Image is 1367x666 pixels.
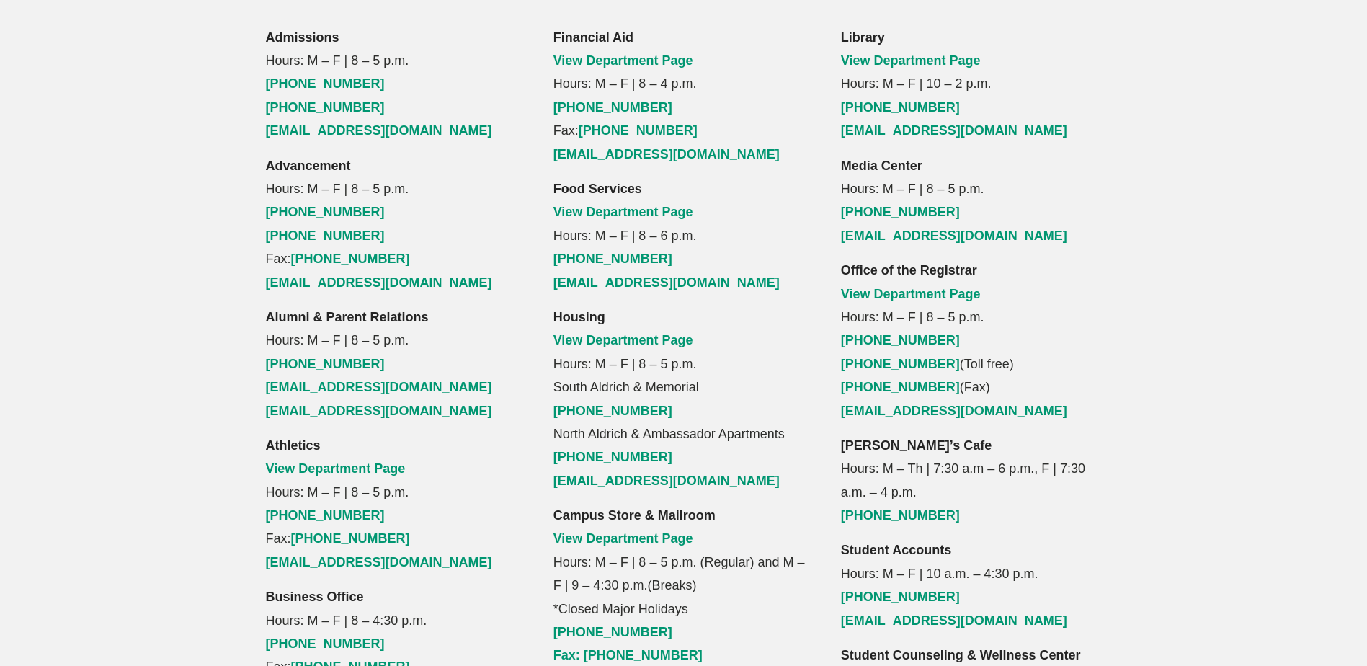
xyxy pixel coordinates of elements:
p: Hours: M – F | 8 – 5 p.m. Fax: [266,434,527,574]
p: Hours: M – F | 8 – 5 p.m. South Aldrich & Memorial North Aldrich & Ambassador Apartments [553,306,814,492]
a: [PHONE_NUMBER] [841,205,960,219]
p: Hours: M – F | 8 – 6 p.m. [553,177,814,294]
a: [PHONE_NUMBER] [266,357,385,371]
a: [PHONE_NUMBER] [266,205,385,219]
a: [PHONE_NUMBER] [841,333,960,347]
strong: Alumni & Parent Relations [266,310,429,324]
strong: Student Counseling & Wellness Center [841,648,1081,662]
a: [PHONE_NUMBER] [266,76,385,91]
strong: [PERSON_NAME]’s Cafe [841,438,992,453]
strong: Media Center [841,159,922,173]
a: View Department Page [841,53,981,68]
a: View Department Page [841,287,981,301]
a: [EMAIL_ADDRESS][DOMAIN_NAME] [841,404,1067,418]
a: [PHONE_NUMBER] [553,450,672,464]
strong: Food Services [553,182,642,196]
strong: Student Accounts [841,543,951,557]
a: [PHONE_NUMBER] [553,252,672,266]
a: [PHONE_NUMBER] [266,228,385,243]
a: [EMAIL_ADDRESS][DOMAIN_NAME] [841,228,1067,243]
a: [PHONE_NUMBER] [841,590,960,604]
a: [PHONE_NUMBER] [841,380,960,394]
strong: Library [841,30,885,45]
a: [PHONE_NUMBER] [553,625,672,639]
strong: Advancement [266,159,351,173]
strong: Office of the Registrar [841,263,977,277]
p: Hours: M – F | 8 – 4 p.m. Fax: [553,26,814,166]
a: [EMAIL_ADDRESS][DOMAIN_NAME] [553,147,780,161]
a: [EMAIL_ADDRESS][DOMAIN_NAME] [266,123,492,138]
a: [PHONE_NUMBER] [291,252,410,266]
strong: Housing [553,310,605,324]
strong: Athletics [266,438,321,453]
p: Hours: M – Th | 7:30 a.m – 6 p.m., F | 7:30 a.m. – 4 p.m. [841,434,1102,528]
a: [PHONE_NUMBER] [841,357,960,371]
a: [PHONE_NUMBER] [841,100,960,115]
a: [PHONE_NUMBER] [579,123,698,138]
p: Hours: M – F | 8 – 5 p.m. [841,154,1102,248]
p: Hours: M – F | 8 – 5 p.m. Fax: [266,154,527,294]
p: Hours: M – F | 10 – 2 p.m. [841,26,1102,143]
a: [EMAIL_ADDRESS][DOMAIN_NAME] [553,474,780,488]
p: Hours: M – F | 10 a.m. – 4:30 p.m. [841,538,1102,632]
strong: Business Office [266,590,364,604]
a: View Department Page [553,205,693,219]
a: [PHONE_NUMBER] [553,404,672,418]
a: View Department Page [553,53,693,68]
a: [PHONE_NUMBER] [291,531,410,546]
p: Hours: M – F | 8 – 5 p.m. (Toll free) (Fax) [841,259,1102,422]
a: [EMAIL_ADDRESS][DOMAIN_NAME] [841,123,1067,138]
a: [EMAIL_ADDRESS][DOMAIN_NAME] [266,275,492,290]
strong: Admissions [266,30,339,45]
a: [EMAIL_ADDRESS][DOMAIN_NAME] [266,380,492,394]
a: [PHONE_NUMBER] [553,100,672,115]
a: [EMAIL_ADDRESS][DOMAIN_NAME] [266,404,492,418]
a: View Department Page [553,333,693,347]
strong: Campus Store & Mailroom [553,508,716,523]
a: [PHONE_NUMBER] [266,636,385,651]
a: [PHONE_NUMBER] [841,508,960,523]
p: Hours: M – F | 8 – 5 p.m. [266,26,527,143]
a: Fax: [PHONE_NUMBER] [553,648,703,662]
a: View Department Page [266,461,406,476]
a: View Department Page [553,531,693,546]
a: [PHONE_NUMBER] [266,508,385,523]
a: [PHONE_NUMBER] [266,100,385,115]
a: [EMAIL_ADDRESS][DOMAIN_NAME] [266,555,492,569]
a: [EMAIL_ADDRESS][DOMAIN_NAME] [841,613,1067,628]
p: Hours: M – F | 8 – 5 p.m. [266,306,527,422]
a: [EMAIL_ADDRESS][DOMAIN_NAME] [553,275,780,290]
strong: Financial Aid [553,30,633,45]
